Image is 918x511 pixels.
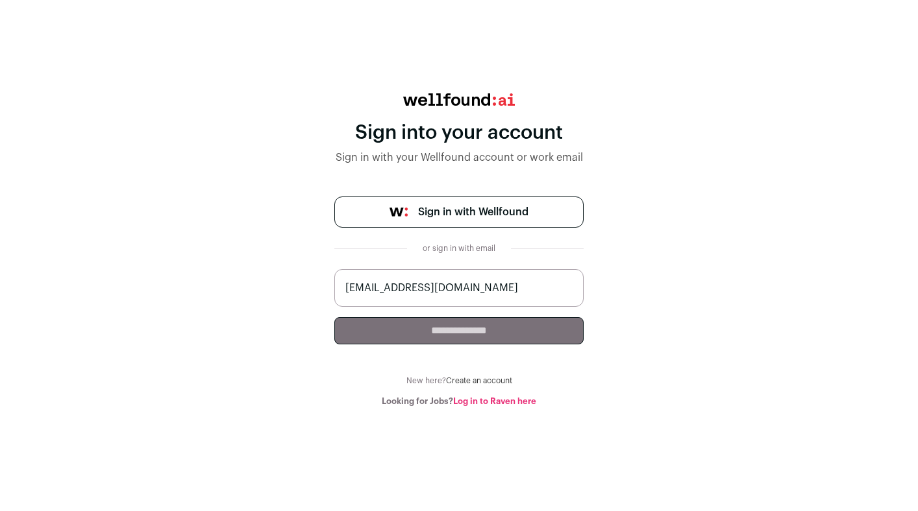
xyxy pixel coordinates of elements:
[334,121,584,145] div: Sign into your account
[334,269,584,307] input: name@work-email.com
[334,375,584,386] div: New here?
[417,243,501,254] div: or sign in with email
[418,204,528,220] span: Sign in with Wellfound
[334,196,584,228] a: Sign in with Wellfound
[453,397,536,405] a: Log in to Raven here
[334,396,584,407] div: Looking for Jobs?
[390,208,408,217] img: wellfound-symbol-flush-black-fb3c872781a75f747ccb3a119075da62bfe97bd399995f84a933054e44a575c4.png
[334,150,584,165] div: Sign in with your Wellfound account or work email
[446,377,512,385] a: Create an account
[403,93,515,106] img: wellfound:ai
